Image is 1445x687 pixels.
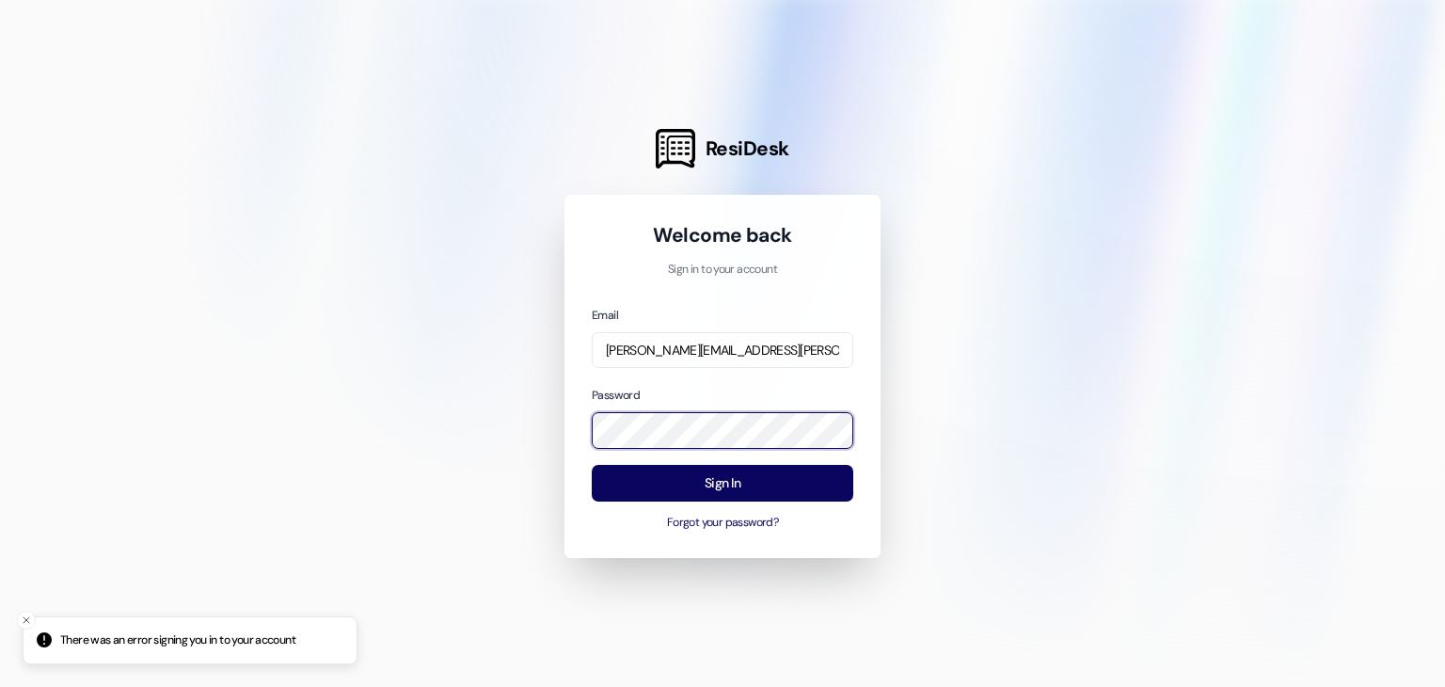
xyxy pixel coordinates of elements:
button: Sign In [592,465,853,502]
img: ResiDesk Logo [656,129,695,168]
p: Sign in to your account [592,262,853,279]
label: Password [592,388,640,403]
label: Email [592,308,618,323]
span: ResiDesk [706,136,789,162]
h1: Welcome back [592,222,853,248]
input: name@example.com [592,332,853,369]
p: There was an error signing you in to your account [60,632,295,649]
button: Close toast [17,611,36,630]
button: Forgot your password? [592,515,853,532]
